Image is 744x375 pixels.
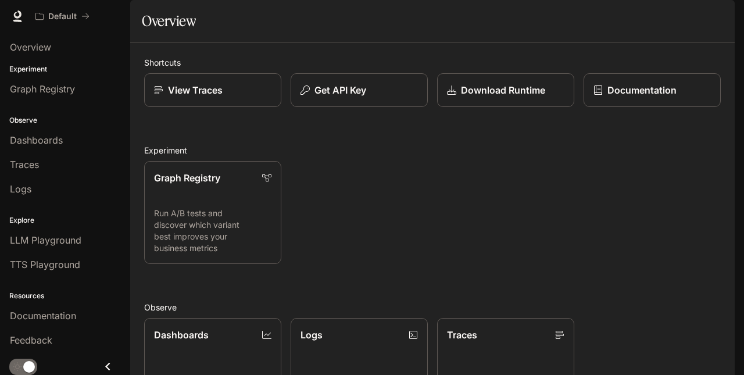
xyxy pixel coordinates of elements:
[437,73,574,107] a: Download Runtime
[144,56,721,69] h2: Shortcuts
[314,83,366,97] p: Get API Key
[142,9,196,33] h1: Overview
[144,161,281,264] a: Graph RegistryRun A/B tests and discover which variant best improves your business metrics
[154,328,209,342] p: Dashboards
[154,171,220,185] p: Graph Registry
[301,328,323,342] p: Logs
[461,83,545,97] p: Download Runtime
[48,12,77,22] p: Default
[168,83,223,97] p: View Traces
[584,73,721,107] a: Documentation
[30,5,95,28] button: All workspaces
[607,83,677,97] p: Documentation
[154,208,271,254] p: Run A/B tests and discover which variant best improves your business metrics
[447,328,477,342] p: Traces
[144,73,281,107] a: View Traces
[144,144,721,156] h2: Experiment
[144,301,721,313] h2: Observe
[291,73,428,107] button: Get API Key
